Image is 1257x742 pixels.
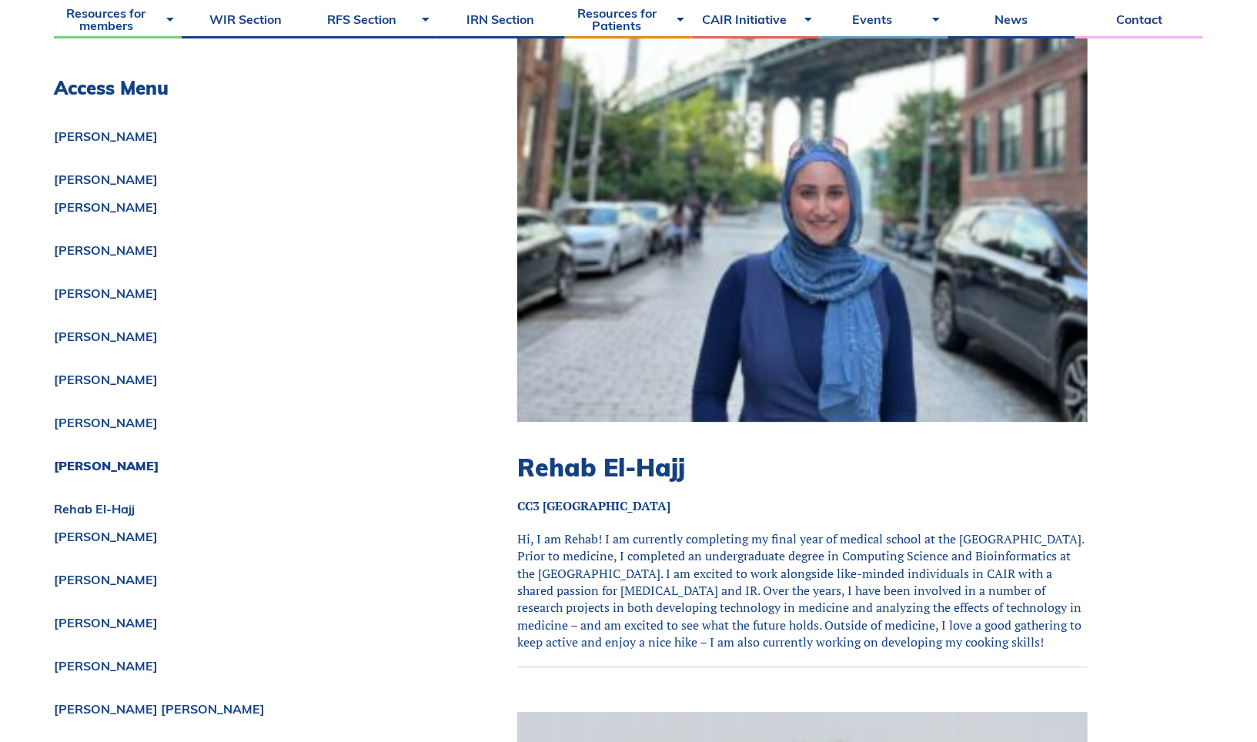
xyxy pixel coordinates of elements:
a: [PERSON_NAME] [54,373,440,386]
a: [PERSON_NAME] [54,573,440,586]
p: Hi, I am Rehab! I am currently completing my final year of medical school at the [GEOGRAPHIC_DATA... [517,530,1088,651]
a: [PERSON_NAME] [54,244,440,256]
a: [PERSON_NAME] [54,173,440,185]
a: [PERSON_NAME] [54,416,440,429]
a: [PERSON_NAME] [54,287,440,299]
a: [PERSON_NAME] [PERSON_NAME] [54,703,440,715]
a: [PERSON_NAME] [54,460,440,472]
a: [PERSON_NAME] [54,330,440,343]
h3: Access Menu [54,77,440,99]
a: [PERSON_NAME] [54,660,440,672]
a: [PERSON_NAME] [54,617,440,629]
strong: CC3 [GEOGRAPHIC_DATA] [517,497,670,514]
a: [PERSON_NAME] [54,130,440,142]
a: Rehab El-Hajj [54,503,440,515]
a: [PERSON_NAME] [54,201,440,213]
h2: Rehab El-Hajj [517,453,1088,482]
a: [PERSON_NAME] [54,530,440,543]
